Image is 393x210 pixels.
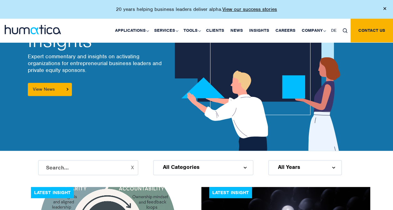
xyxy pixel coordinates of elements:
[67,88,68,91] img: arrowicon
[328,19,340,42] a: DE
[163,165,199,169] span: All Categories
[343,28,347,33] img: search_icon
[31,187,74,198] div: Latest Insight
[38,160,138,175] input: Search...
[28,83,72,96] a: View News
[246,19,272,42] a: Insights
[180,19,203,42] a: Tools
[151,19,180,42] a: Services
[222,6,277,12] a: View our success stories
[112,19,151,42] a: Applications
[272,19,299,42] a: Careers
[278,165,300,169] span: All Years
[28,53,162,74] p: Expert commentary and insights on activating organizations for entrepreneurial business leaders a...
[331,28,336,33] span: DE
[350,19,393,42] a: Contact us
[209,187,252,198] div: Latest Insight
[227,19,246,42] a: News
[28,31,162,50] h2: Insights
[244,167,246,169] img: d_arroww
[116,6,277,12] p: 20 years helping business leaders deliver alpha.
[299,19,328,42] a: Company
[332,167,335,169] img: d_arroww
[5,25,61,34] img: logo
[131,165,134,170] button: X
[203,19,227,42] a: Clients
